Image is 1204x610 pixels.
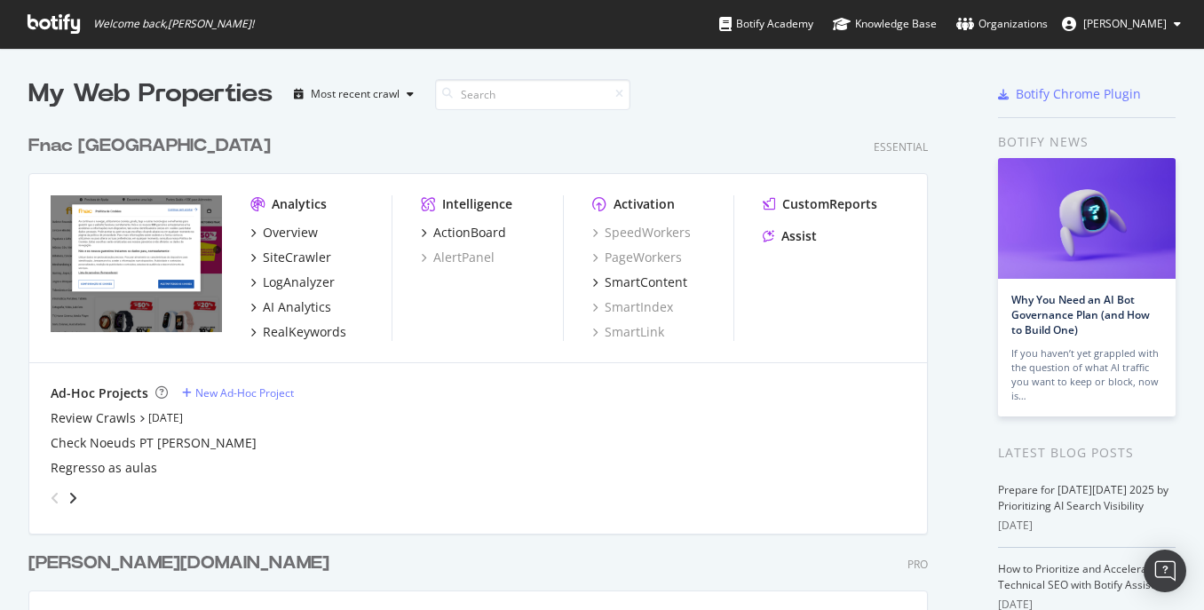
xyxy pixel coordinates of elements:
[1048,10,1195,38] button: [PERSON_NAME]
[28,551,329,576] div: [PERSON_NAME][DOMAIN_NAME]
[998,85,1141,103] a: Botify Chrome Plugin
[782,195,877,213] div: CustomReports
[93,17,254,31] span: Welcome back, [PERSON_NAME] !
[51,459,157,477] a: Regresso as aulas
[182,385,294,400] a: New Ad-Hoc Project
[956,15,1048,33] div: Organizations
[51,384,148,402] div: Ad-Hoc Projects
[592,224,691,242] a: SpeedWorkers
[998,443,1176,463] div: Latest Blog Posts
[614,195,675,213] div: Activation
[592,249,682,266] a: PageWorkers
[1144,550,1186,592] div: Open Intercom Messenger
[1083,16,1167,31] span: Catarina Barroso
[421,249,495,266] a: AlertPanel
[67,489,79,507] div: angle-right
[250,273,335,291] a: LogAnalyzer
[781,227,817,245] div: Assist
[195,385,294,400] div: New Ad-Hoc Project
[28,133,278,159] a: Fnac [GEOGRAPHIC_DATA]
[435,79,630,110] input: Search
[998,158,1176,279] img: Why You Need an AI Bot Governance Plan (and How to Build One)
[998,561,1157,592] a: How to Prioritize and Accelerate Technical SEO with Botify Assist
[998,132,1176,152] div: Botify news
[719,15,813,33] div: Botify Academy
[250,323,346,341] a: RealKeywords
[250,249,331,266] a: SiteCrawler
[592,273,687,291] a: SmartContent
[263,323,346,341] div: RealKeywords
[28,133,271,159] div: Fnac [GEOGRAPHIC_DATA]
[763,227,817,245] a: Assist
[28,76,273,112] div: My Web Properties
[287,80,421,108] button: Most recent crawl
[605,273,687,291] div: SmartContent
[311,89,400,99] div: Most recent crawl
[263,273,335,291] div: LogAnalyzer
[51,195,222,332] img: www.fnac.pt
[421,224,506,242] a: ActionBoard
[998,518,1176,534] div: [DATE]
[28,551,337,576] a: [PERSON_NAME][DOMAIN_NAME]
[433,224,506,242] div: ActionBoard
[272,195,327,213] div: Analytics
[1011,292,1150,337] a: Why You Need an AI Bot Governance Plan (and How to Build One)
[833,15,937,33] div: Knowledge Base
[51,434,257,452] a: Check Noeuds PT [PERSON_NAME]
[51,409,136,427] a: Review Crawls
[148,410,183,425] a: [DATE]
[592,323,664,341] a: SmartLink
[998,482,1168,513] a: Prepare for [DATE][DATE] 2025 by Prioritizing AI Search Visibility
[442,195,512,213] div: Intelligence
[1011,346,1162,403] div: If you haven’t yet grappled with the question of what AI traffic you want to keep or block, now is…
[263,249,331,266] div: SiteCrawler
[263,224,318,242] div: Overview
[874,139,928,154] div: Essential
[1016,85,1141,103] div: Botify Chrome Plugin
[263,298,331,316] div: AI Analytics
[44,484,67,512] div: angle-left
[250,298,331,316] a: AI Analytics
[250,224,318,242] a: Overview
[592,298,673,316] a: SmartIndex
[763,195,877,213] a: CustomReports
[907,557,928,572] div: Pro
